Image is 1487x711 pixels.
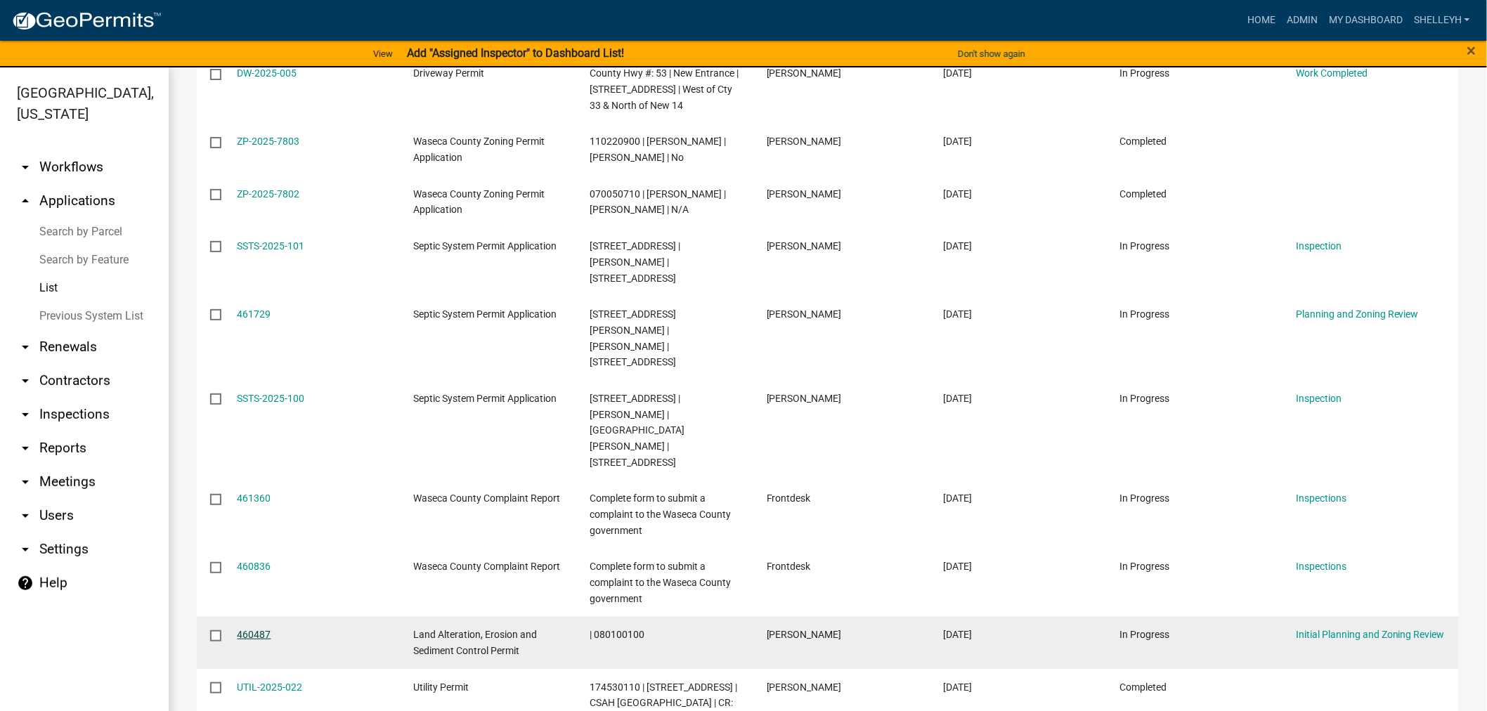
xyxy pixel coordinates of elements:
a: Initial Planning and Zoning Review [1296,629,1445,640]
span: Completed [1119,136,1167,147]
span: In Progress [1119,629,1169,640]
span: | 080100100 [590,629,645,640]
span: Waseca County Zoning Permit Application [414,136,545,163]
a: shelleyh [1408,7,1476,34]
span: In Progress [1119,393,1169,404]
span: Driveway Permit [414,67,485,79]
span: 08/06/2025 [943,681,972,693]
span: In Progress [1119,561,1169,572]
a: SSTS-2025-100 [238,393,305,404]
span: Waseca County Complaint Report [414,493,561,504]
i: arrow_drop_up [17,193,34,209]
a: 460836 [238,561,271,572]
button: Close [1467,42,1476,59]
span: Waseca County Complaint Report [414,561,561,572]
a: Admin [1281,7,1323,34]
i: arrow_drop_down [17,474,34,490]
span: 08/07/2025 [943,561,972,572]
span: 08/08/2025 [943,493,972,504]
span: 08/10/2025 [943,240,972,252]
span: Waseca County Zoning Permit Application [414,188,545,216]
span: 070050710 | WAYNE L BARBER | SARAH J BARBER | N/A [590,188,727,216]
span: 110220900 | GERALD A ELGIN | TAMARA A ELGIN | No [590,136,727,163]
span: 08/11/2025 [943,136,972,147]
span: 23868 70TH ST | KENT L THOMPSON | BONNI V THOMPSON |23868 70TH ST [590,393,685,468]
i: arrow_drop_down [17,159,34,176]
span: 08/07/2025 [943,629,972,640]
span: Completed [1119,681,1167,693]
span: Complete form to submit a complaint to the Waseca County government [590,561,732,604]
span: 11427 WILTON BRIDGE RD | JILLAYNE RAETZ |11427 WILTON BRIDGE RD [590,240,681,284]
span: 08/10/2025 [943,393,972,404]
span: 08/11/2025 [943,67,972,79]
span: Gerald Elgin [767,136,842,147]
span: Septic System Permit Application [414,308,557,320]
i: arrow_drop_down [17,541,34,558]
span: In Progress [1119,240,1169,252]
a: Planning and Zoning Review [1296,308,1419,320]
span: 08/11/2025 [943,188,972,200]
span: × [1467,41,1476,60]
a: View [368,42,398,65]
a: Inspection [1296,240,1342,252]
i: arrow_drop_down [17,507,34,524]
span: Kyle Skoglund [767,67,842,79]
a: 460487 [238,629,271,640]
span: Completed [1119,188,1167,200]
span: Complete form to submit a complaint to the Waseca County government [590,493,732,536]
span: Frontdesk [767,493,811,504]
a: My Dashboard [1323,7,1408,34]
a: Work Completed [1296,67,1368,79]
i: arrow_drop_down [17,406,34,423]
i: arrow_drop_down [17,339,34,355]
span: Septic System Permit Application [414,393,557,404]
span: Phillip Schleicher [767,308,842,320]
a: ZP-2025-7802 [238,188,300,200]
span: Septic System Permit Application [414,240,557,252]
span: michele Lee eaton [767,629,842,640]
span: County Hwy #: 53 | New Entrance | 4745 380TH AVE | West of Cty 33 & North of New 14 [590,67,739,111]
span: In Progress [1119,308,1169,320]
strong: Add "Assigned Inspector" to Dashboard List! [407,46,624,60]
span: Frontdesk [767,561,811,572]
i: arrow_drop_down [17,372,34,389]
i: arrow_drop_down [17,440,34,457]
span: In Progress [1119,493,1169,504]
span: Phillip Schleicher [767,240,842,252]
a: Inspections [1296,561,1346,572]
a: ZP-2025-7803 [238,136,300,147]
a: Inspections [1296,493,1346,504]
button: Don't show again [952,42,1031,65]
a: Home [1242,7,1281,34]
a: SSTS-2025-101 [238,240,305,252]
span: 08/10/2025 [943,308,972,320]
a: UTIL-2025-022 [238,681,303,693]
a: 461360 [238,493,271,504]
span: Sarah Barber [767,188,842,200]
a: Inspection [1296,393,1342,404]
span: Land Alteration, Erosion and Sediment Control Permit [414,629,538,656]
i: help [17,575,34,592]
span: Utility Permit [414,681,469,693]
a: 461729 [238,308,271,320]
a: DW-2025-005 [238,67,297,79]
span: In Progress [1119,67,1169,79]
span: Tim Madlo [767,681,842,693]
span: 24460 STATE HWY 83 | FRANKLIN FLICKINGER | TORI RAIMANN |24460 STATE HWY 83 [590,308,677,367]
span: Phillip Schleicher [767,393,842,404]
